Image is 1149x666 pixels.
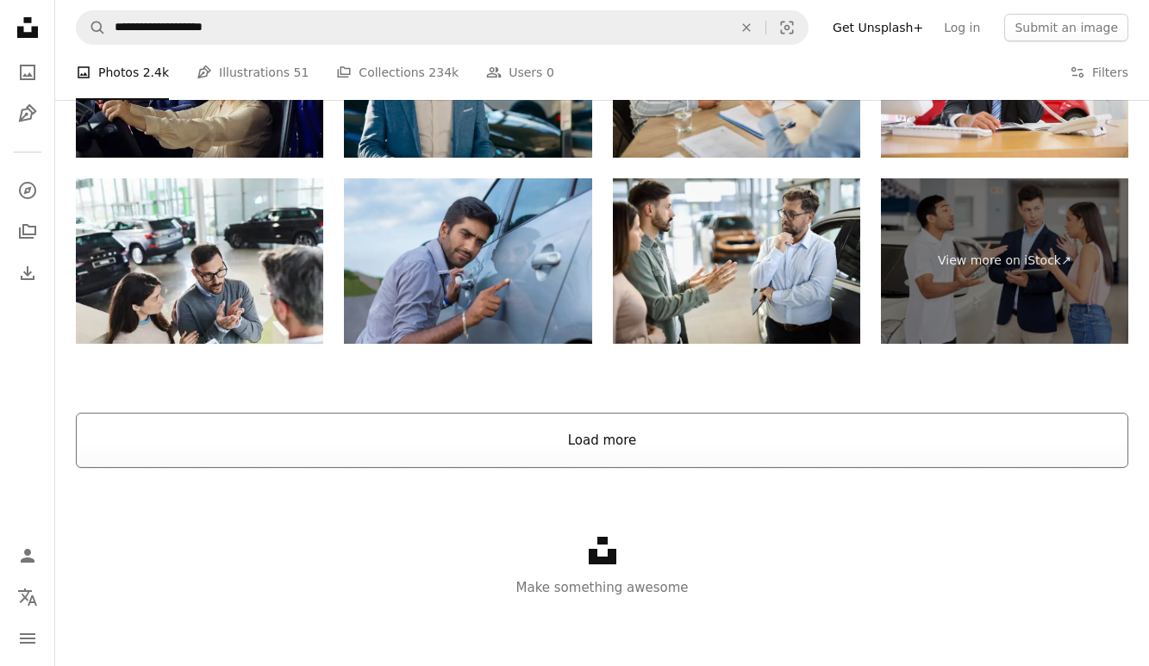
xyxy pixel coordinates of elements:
[10,215,45,249] a: Collections
[344,178,591,344] img: worried funny looking man obsessing about cleanliness of his car
[428,63,459,82] span: 234k
[197,45,309,100] a: Illustrations 51
[486,45,554,100] a: Users 0
[613,178,860,344] img: Displeased couple arguing with car salesman in a showroom.
[77,11,106,44] button: Search Unsplash
[10,96,45,131] a: Illustrations
[55,577,1149,598] p: Make something awesome
[1070,45,1128,100] button: Filters
[934,14,990,41] a: Log in
[1004,14,1128,41] button: Submit an image
[10,173,45,208] a: Explore
[766,11,808,44] button: Visual search
[294,63,309,82] span: 51
[727,11,765,44] button: Clear
[10,256,45,290] a: Download History
[10,580,45,614] button: Language
[10,538,45,573] a: Log in / Sign up
[76,413,1128,468] button: Load more
[10,621,45,656] button: Menu
[10,10,45,48] a: Home — Unsplash
[881,178,1128,344] a: View more on iStock↗
[546,63,554,82] span: 0
[822,14,934,41] a: Get Unsplash+
[336,45,459,100] a: Collections 234k
[76,178,323,344] img: Worried couple arguing with car salesperson in a showroom.
[76,10,809,45] form: Find visuals sitewide
[10,55,45,90] a: Photos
